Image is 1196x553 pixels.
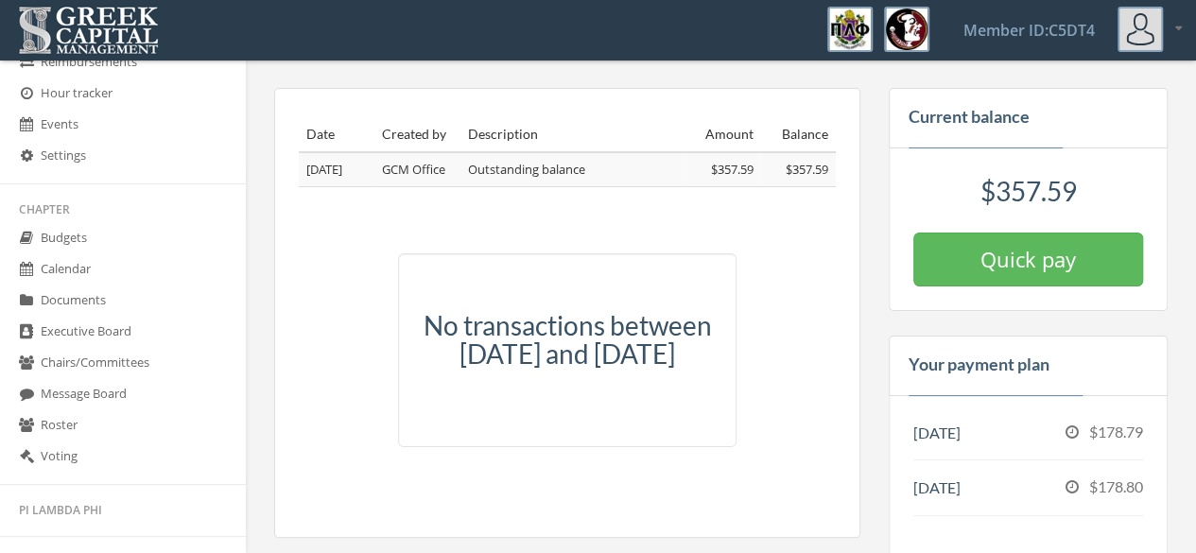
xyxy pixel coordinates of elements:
td: [DATE] [299,152,374,186]
td: Outstanding balance [459,152,685,186]
button: Quick pay [913,233,1143,286]
span: $178.79 [1089,423,1143,441]
td: GCM Office [374,152,460,186]
h3: No transactions between [DATE] and [DATE] [422,311,713,370]
div: Balance [768,125,828,144]
h6: [DATE] [913,479,1143,496]
span: $357.59 [710,161,753,178]
div: Description [467,125,678,144]
span: $357.59 [979,175,1076,207]
h4: Your payment plan [909,355,1049,375]
span: $357.59 [786,161,828,178]
span: $178.80 [1089,477,1143,495]
h4: Current balance [909,108,1030,128]
div: Date [306,125,367,144]
div: Created by [382,125,453,144]
div: Amount [693,125,754,144]
h6: [DATE] [913,424,1143,441]
a: Member ID: C5DT4 [941,1,1118,60]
